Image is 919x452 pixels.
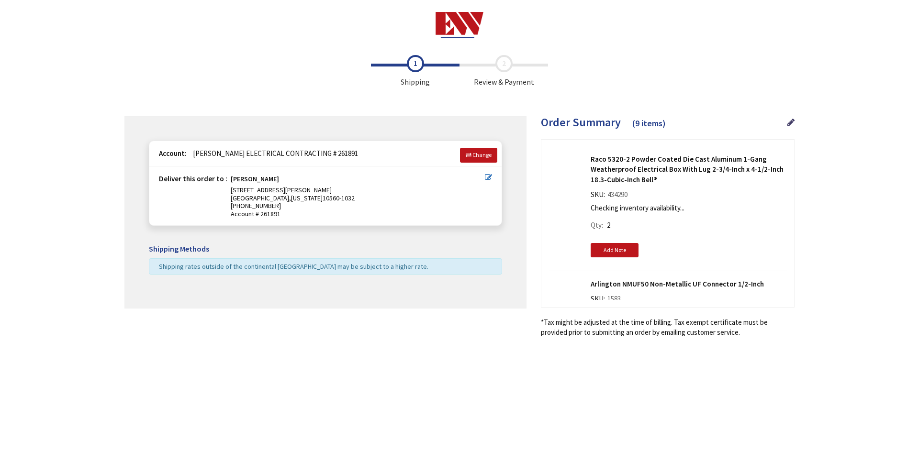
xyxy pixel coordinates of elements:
: *Tax might be adjusted at the time of billing. Tax exempt certificate must be provided prior to s... [541,317,795,338]
span: [PHONE_NUMBER] [231,201,281,210]
strong: Arlington NMUF50 Non-Metallic UF Connector 1/2-Inch [591,279,787,289]
span: [GEOGRAPHIC_DATA], [231,194,291,202]
strong: Raco 5320-2 Powder Coated Die Cast Aluminum 1-Gang Weatherproof Electrical Box With Lug 2-3/4-Inc... [591,154,787,185]
span: 10560-1032 [323,194,355,202]
span: Shipping rates outside of the continental [GEOGRAPHIC_DATA] may be subject to a higher rate. [159,262,428,271]
span: 2 [607,220,610,230]
span: Qty [591,220,602,230]
a: Change [460,148,497,162]
span: 1583 [605,294,623,303]
span: [PERSON_NAME] ELECTRICAL CONTRACTING # 261891 [188,149,358,158]
strong: [PERSON_NAME] [231,175,279,186]
span: Change [472,151,492,158]
span: (9 items) [632,118,666,129]
span: Order Summary [541,115,621,130]
div: SKU: [591,189,630,203]
strong: Deliver this order to : [159,174,227,183]
span: Account # 261891 [231,210,485,218]
strong: Account: [159,149,187,158]
span: [STREET_ADDRESS][PERSON_NAME] [231,186,332,194]
span: Shipping [371,55,459,88]
div: SKU: [591,294,623,307]
p: Checking inventory availability... [591,203,782,213]
span: Review & Payment [459,55,548,88]
span: [US_STATE] [291,194,323,202]
span: 434290 [605,190,630,199]
img: Electrical Wholesalers, Inc. [436,12,484,38]
h5: Shipping Methods [149,245,502,254]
